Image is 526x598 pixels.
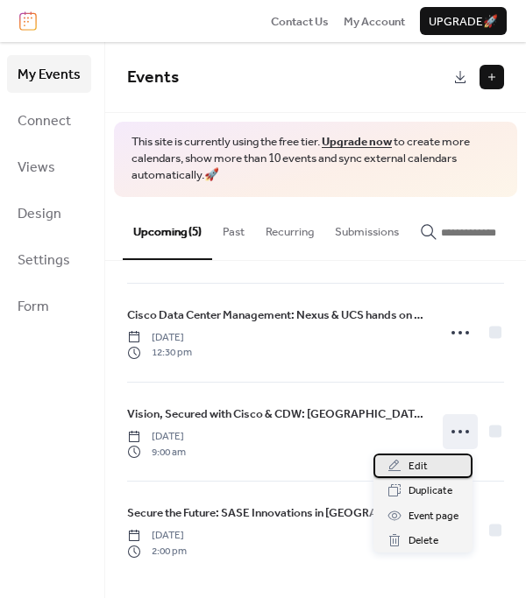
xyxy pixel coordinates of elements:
[271,12,329,30] a: Contact Us
[18,201,61,228] span: Design
[127,306,425,324] span: Cisco Data Center Management: Nexus & UCS hands on Training - Session 2
[19,11,37,31] img: logo
[344,13,405,31] span: My Account
[409,458,428,475] span: Edit
[322,130,392,153] a: Upgrade now
[127,429,186,445] span: [DATE]
[127,405,425,424] a: Vision, Secured with Cisco & CDW: [GEOGRAPHIC_DATA] — A CDW & Cisco Customer Event
[409,532,438,550] span: Delete
[212,197,255,258] button: Past
[429,13,498,31] span: Upgrade 🚀
[127,445,186,461] span: 9:00 am
[131,134,500,184] span: This site is currently using the free tier. to create more calendars, show more than 10 events an...
[344,12,405,30] a: My Account
[409,508,458,525] span: Event page
[127,528,187,544] span: [DATE]
[127,330,192,346] span: [DATE]
[127,544,187,559] span: 2:00 pm
[255,197,324,258] button: Recurring
[7,55,91,93] a: My Events
[127,61,179,94] span: Events
[127,503,425,523] a: Secure the Future: SASE Innovations in [GEOGRAPHIC_DATA]
[7,102,91,139] a: Connect
[18,293,49,320] span: Form
[127,405,425,423] span: Vision, Secured with Cisco & CDW: [GEOGRAPHIC_DATA] — A CDW & Cisco Customer Event
[18,154,55,181] span: Views
[18,61,81,88] span: My Events
[324,197,409,258] button: Submissions
[127,504,425,522] span: Secure the Future: SASE Innovations in [GEOGRAPHIC_DATA]
[127,306,425,325] a: Cisco Data Center Management: Nexus & UCS hands on Training - Session 2
[7,194,91,232] a: Design
[18,108,71,135] span: Connect
[7,148,91,186] a: Views
[420,7,507,35] button: Upgrade🚀
[7,241,91,278] a: Settings
[7,287,91,325] a: Form
[123,197,212,260] button: Upcoming (5)
[127,345,192,361] span: 12:30 pm
[18,247,70,274] span: Settings
[271,13,329,31] span: Contact Us
[409,482,452,500] span: Duplicate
